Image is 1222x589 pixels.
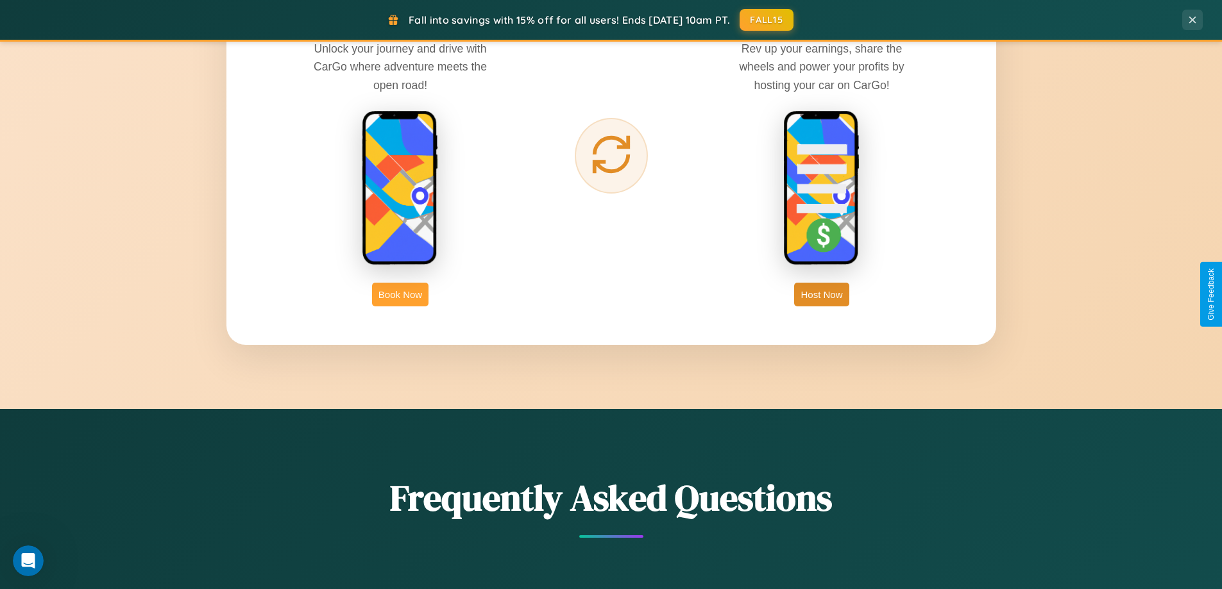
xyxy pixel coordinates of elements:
img: rent phone [362,110,439,267]
div: Give Feedback [1207,269,1216,320]
h2: Frequently Asked Questions [226,473,996,522]
span: Fall into savings with 15% off for all users! Ends [DATE] 10am PT. [409,13,730,26]
p: Rev up your earnings, share the wheels and power your profits by hosting your car on CarGo! [726,40,918,94]
p: Unlock your journey and drive with CarGo where adventure meets the open road! [304,40,496,94]
img: host phone [783,110,860,267]
button: FALL15 [740,9,793,31]
button: Host Now [794,283,849,306]
button: Book Now [372,283,429,306]
iframe: Intercom live chat [13,545,44,576]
